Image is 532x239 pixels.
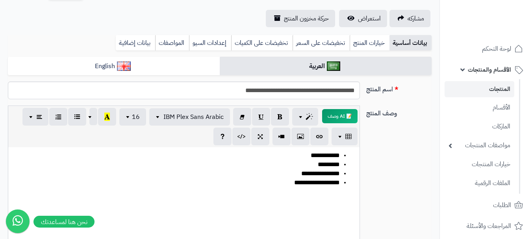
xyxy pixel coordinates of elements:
a: لوحة التحكم [445,39,527,58]
span: 16 [132,112,140,122]
label: وصف المنتج [363,106,435,118]
span: الطلبات [493,200,511,211]
a: بيانات إضافية [116,35,155,51]
img: English [117,61,131,71]
a: الماركات [445,118,514,135]
a: استعراض [339,10,387,27]
a: تخفيضات على الكميات [231,35,293,51]
img: العربية [327,61,341,71]
span: المراجعات والأسئلة [467,220,511,232]
button: 📝 AI وصف [322,109,358,123]
span: استعراض [358,14,381,23]
a: حركة مخزون المنتج [266,10,335,27]
label: اسم المنتج [363,82,435,94]
a: English [8,57,220,76]
a: خيارات المنتجات [445,156,514,173]
span: IBM Plex Sans Arabic [163,112,224,122]
a: الأقسام [445,99,514,116]
a: المنتجات [445,81,514,97]
a: بيانات أساسية [389,35,432,51]
a: العربية [220,57,432,76]
a: مشاركه [389,10,430,27]
span: حركة مخزون المنتج [284,14,329,23]
a: الطلبات [445,196,527,215]
a: تخفيضات على السعر [293,35,350,51]
span: لوحة التحكم [482,43,511,54]
a: المراجعات والأسئلة [445,217,527,235]
a: إعدادات السيو [189,35,231,51]
a: خيارات المنتج [350,35,389,51]
a: مواصفات المنتجات [445,137,514,154]
button: IBM Plex Sans Arabic [149,108,230,126]
button: 16 [119,108,146,126]
span: مشاركه [408,14,424,23]
a: المواصفات [155,35,189,51]
span: الأقسام والمنتجات [468,64,511,75]
a: الملفات الرقمية [445,175,514,192]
